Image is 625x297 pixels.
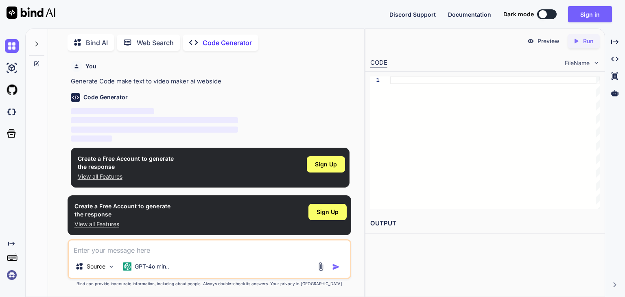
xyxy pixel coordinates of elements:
p: Generate Code make text to video maker ai webside [71,77,350,86]
span: Documentation [448,11,491,18]
img: attachment [316,262,326,271]
img: icon [332,263,340,271]
img: signin [5,268,19,282]
h2: OUTPUT [365,214,605,233]
div: 1 [370,76,380,84]
button: Discord Support [389,10,436,19]
p: View all Features [78,173,174,181]
span: ‌ [71,108,155,114]
h1: Create a Free Account to generate the response [78,155,174,171]
p: Bind AI [86,38,108,48]
span: Sign Up [315,160,337,168]
img: ai-studio [5,61,19,75]
img: Pick Models [108,263,115,270]
h6: Code Generator [83,93,128,101]
img: Bind AI [7,7,55,19]
button: Sign in [568,6,612,22]
div: CODE [370,58,387,68]
img: chat [5,39,19,53]
p: GPT-4o min.. [135,262,169,271]
span: FileName [565,59,590,67]
span: ‌ [71,135,113,142]
p: Run [583,37,593,45]
h6: You [85,62,96,70]
span: ‌ [71,117,238,123]
img: preview [527,37,534,45]
img: chevron down [593,59,600,66]
p: Source [87,262,105,271]
span: Dark mode [503,10,534,18]
h1: Create a Free Account to generate the response [74,202,170,218]
img: darkCloudIdeIcon [5,105,19,119]
p: Web Search [137,38,174,48]
span: ‌ [71,127,238,133]
p: Code Generator [203,38,252,48]
p: Preview [538,37,559,45]
img: GPT-4o mini [123,262,131,271]
p: View all Features [74,220,170,228]
p: Bind can provide inaccurate information, including about people. Always double-check its answers.... [68,281,351,287]
span: Sign Up [317,208,339,216]
img: githubLight [5,83,19,97]
span: Discord Support [389,11,436,18]
button: Documentation [448,10,491,19]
